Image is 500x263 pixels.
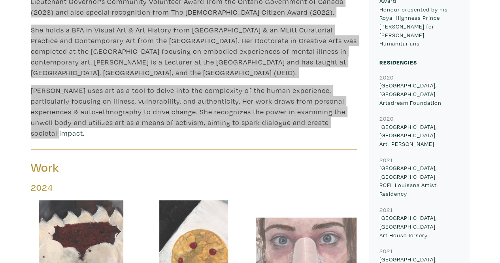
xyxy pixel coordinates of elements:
[379,214,459,239] p: [GEOGRAPHIC_DATA], [GEOGRAPHIC_DATA] Art House Jersery
[379,123,459,148] p: [GEOGRAPHIC_DATA], [GEOGRAPHIC_DATA] Art [PERSON_NAME]
[379,164,459,198] p: [GEOGRAPHIC_DATA], [GEOGRAPHIC_DATA] RCFL Louisana Artist Residency
[31,160,188,175] h3: Work
[379,156,393,164] small: 2021
[31,25,357,78] p: She holds a BFA in Visual Art & Art History from [GEOGRAPHIC_DATA] & an MLitt Curatorial Practice...
[379,206,393,214] small: 2021
[379,247,393,255] small: 2021
[31,182,357,193] h5: 2024
[31,85,357,138] p: [PERSON_NAME] uses art as a tool to delve into the complexity of the human experience, particular...
[379,81,459,107] p: [GEOGRAPHIC_DATA], [GEOGRAPHIC_DATA] Artsdream Foundation
[379,59,417,66] small: Residencies
[379,74,394,81] small: 2020
[379,115,394,122] small: 2020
